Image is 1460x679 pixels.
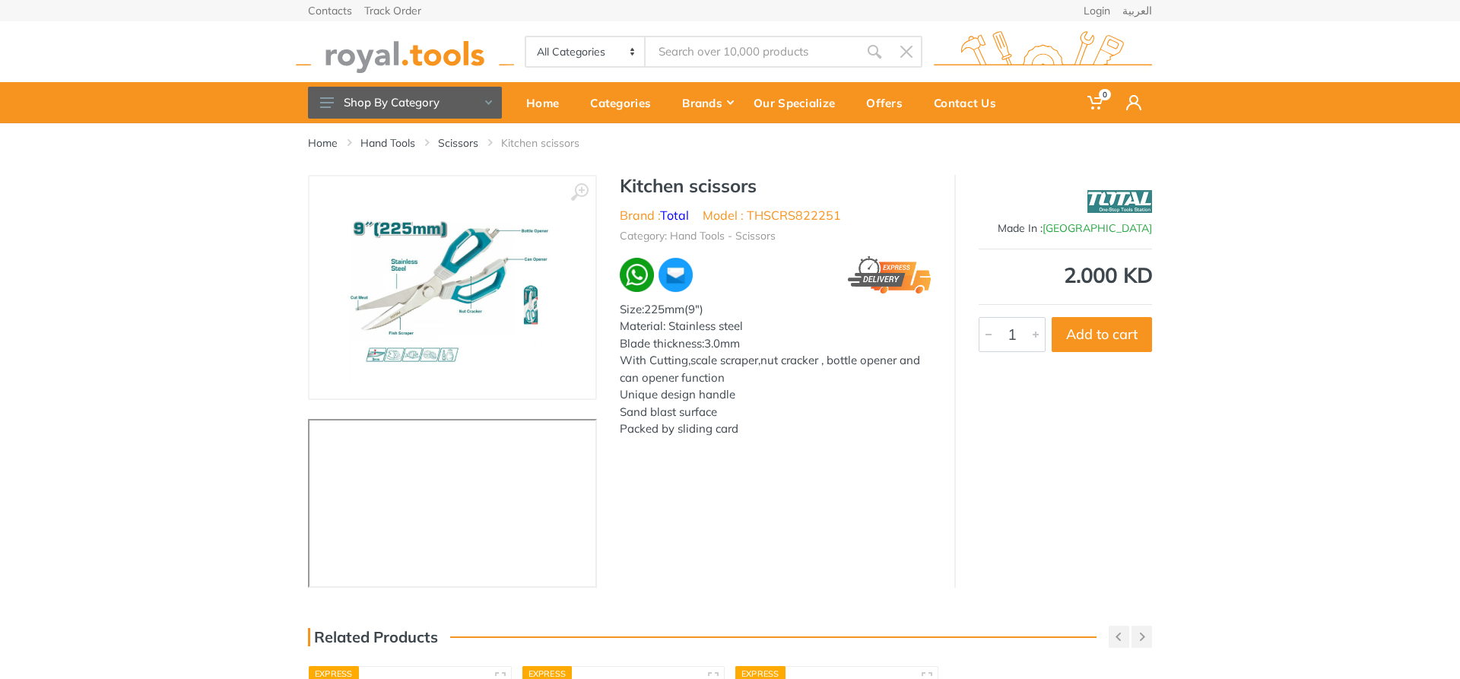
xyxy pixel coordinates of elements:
img: express.png [848,256,932,293]
span: 0 [1099,89,1111,100]
div: Brands [671,87,743,119]
div: Home [516,87,579,119]
div: Offers [855,87,923,119]
img: Royal Tools - Kitchen scissors [348,192,557,383]
div: 2.000 KD [979,265,1152,286]
img: Total [1087,182,1152,221]
img: ma.webp [657,256,694,293]
div: Packed by sliding card [620,420,932,438]
li: Model : THSCRS822251 [703,206,841,224]
button: Shop By Category [308,87,502,119]
a: Scissors [438,135,478,151]
a: Contact Us [923,82,1017,123]
a: Hand Tools [360,135,415,151]
h3: Related Products [308,628,438,646]
img: royal.tools Logo [296,31,514,73]
a: Categories [579,82,671,123]
select: Category [526,37,646,66]
a: 0 [1077,82,1116,123]
div: Contact Us [923,87,1017,119]
a: Track Order [364,5,421,16]
span: [GEOGRAPHIC_DATA] [1043,221,1152,235]
button: Add to cart [1052,317,1152,352]
h1: Kitchen scissors [620,175,932,197]
a: العربية [1122,5,1152,16]
nav: breadcrumb [308,135,1152,151]
img: wa.webp [620,258,654,292]
div: Size:225mm(9") [620,301,932,319]
a: Total [660,208,689,223]
div: Sand blast surface [620,404,932,421]
a: Home [516,82,579,123]
a: Login [1084,5,1110,16]
div: Material: Stainless steel [620,318,932,335]
div: Categories [579,87,671,119]
li: Kitchen scissors [501,135,602,151]
div: With Cutting,scale scraper,nut cracker , bottle opener and can opener function [620,352,932,386]
a: Our Specialize [743,82,855,123]
a: Home [308,135,338,151]
a: Contacts [308,5,352,16]
a: Offers [855,82,923,123]
div: Made In : [979,221,1152,236]
div: Blade thickness:3.0mm [620,335,932,353]
div: Our Specialize [743,87,855,119]
li: Category: Hand Tools - Scissors [620,228,776,244]
img: royal.tools Logo [934,31,1152,73]
div: Unique design handle [620,386,932,404]
li: Brand : [620,206,689,224]
input: Site search [646,36,859,68]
